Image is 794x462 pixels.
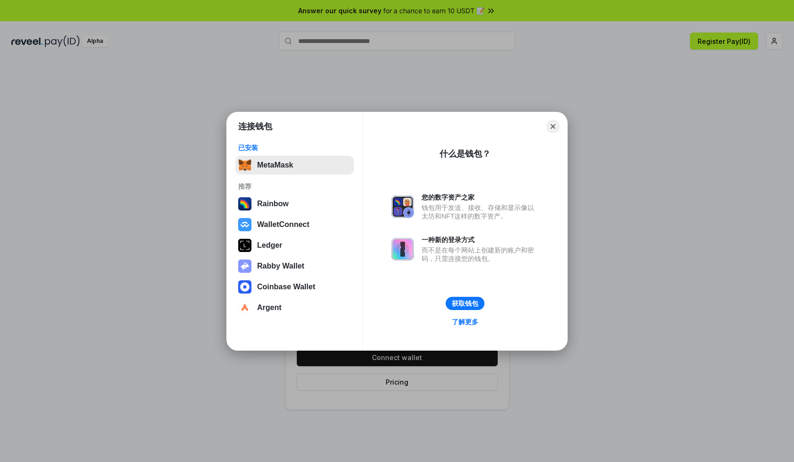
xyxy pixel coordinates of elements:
[238,159,251,172] img: svg+xml,%3Csvg%20fill%3D%22none%22%20height%3D%2233%22%20viewBox%3D%220%200%2035%2033%22%20width%...
[446,297,484,310] button: 获取钱包
[235,257,354,276] button: Rabby Wallet
[235,215,354,234] button: WalletConnect
[422,203,539,220] div: 钱包用于发送、接收、存储和显示像以太坊和NFT这样的数字资产。
[257,262,304,270] div: Rabby Wallet
[235,156,354,175] button: MetaMask
[440,148,491,160] div: 什么是钱包？
[235,194,354,213] button: Rainbow
[238,260,251,273] img: svg+xml,%3Csvg%20xmlns%3D%22http%3A%2F%2Fwww.w3.org%2F2000%2Fsvg%22%20fill%3D%22none%22%20viewBox...
[546,120,560,133] button: Close
[391,195,414,218] img: svg+xml,%3Csvg%20xmlns%3D%22http%3A%2F%2Fwww.w3.org%2F2000%2Fsvg%22%20fill%3D%22none%22%20viewBox...
[257,161,293,169] div: MetaMask
[238,197,251,210] img: svg+xml,%3Csvg%20width%3D%22120%22%20height%3D%22120%22%20viewBox%3D%220%200%20120%20120%22%20fil...
[452,299,478,308] div: 获取钱包
[257,220,310,229] div: WalletConnect
[238,143,351,152] div: 已安装
[452,318,478,326] div: 了解更多
[238,280,251,294] img: svg+xml,%3Csvg%20width%3D%2228%22%20height%3D%2228%22%20viewBox%3D%220%200%2028%2028%22%20fill%3D...
[235,277,354,296] button: Coinbase Wallet
[257,200,289,208] div: Rainbow
[238,239,251,252] img: svg+xml,%3Csvg%20xmlns%3D%22http%3A%2F%2Fwww.w3.org%2F2000%2Fsvg%22%20width%3D%2228%22%20height%3...
[257,283,315,291] div: Coinbase Wallet
[446,316,484,328] a: 了解更多
[422,235,539,244] div: 一种新的登录方式
[235,298,354,317] button: Argent
[422,246,539,263] div: 而不是在每个网站上创建新的账户和密码，只需连接您的钱包。
[391,238,414,260] img: svg+xml,%3Csvg%20xmlns%3D%22http%3A%2F%2Fwww.w3.org%2F2000%2Fsvg%22%20fill%3D%22none%22%20viewBox...
[238,182,351,191] div: 推荐
[257,303,282,312] div: Argent
[257,241,282,250] div: Ledger
[422,193,539,202] div: 您的数字资产之家
[238,121,272,132] h1: 连接钱包
[238,301,251,314] img: svg+xml,%3Csvg%20width%3D%2228%22%20height%3D%2228%22%20viewBox%3D%220%200%2028%2028%22%20fill%3D...
[235,236,354,255] button: Ledger
[238,218,251,231] img: svg+xml,%3Csvg%20width%3D%2228%22%20height%3D%2228%22%20viewBox%3D%220%200%2028%2028%22%20fill%3D...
